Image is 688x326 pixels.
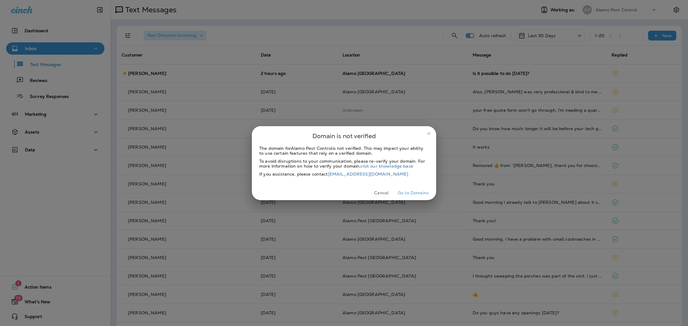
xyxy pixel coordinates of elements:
div: If you assistance, please contact [259,172,429,177]
div: The domain for Alamo Pest Control is not verified. This may impact your ability to use certain fe... [259,146,429,156]
a: visit our knowledge base [360,163,413,169]
button: Cancel [370,188,393,198]
span: Domain is not verified [312,131,376,141]
div: To avoid disruptions to your communication, please re-verify your domain. For more information on... [259,159,429,169]
button: Go to Domains [395,188,431,198]
a: [EMAIL_ADDRESS][DOMAIN_NAME] [328,171,408,177]
button: close [424,129,434,138]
